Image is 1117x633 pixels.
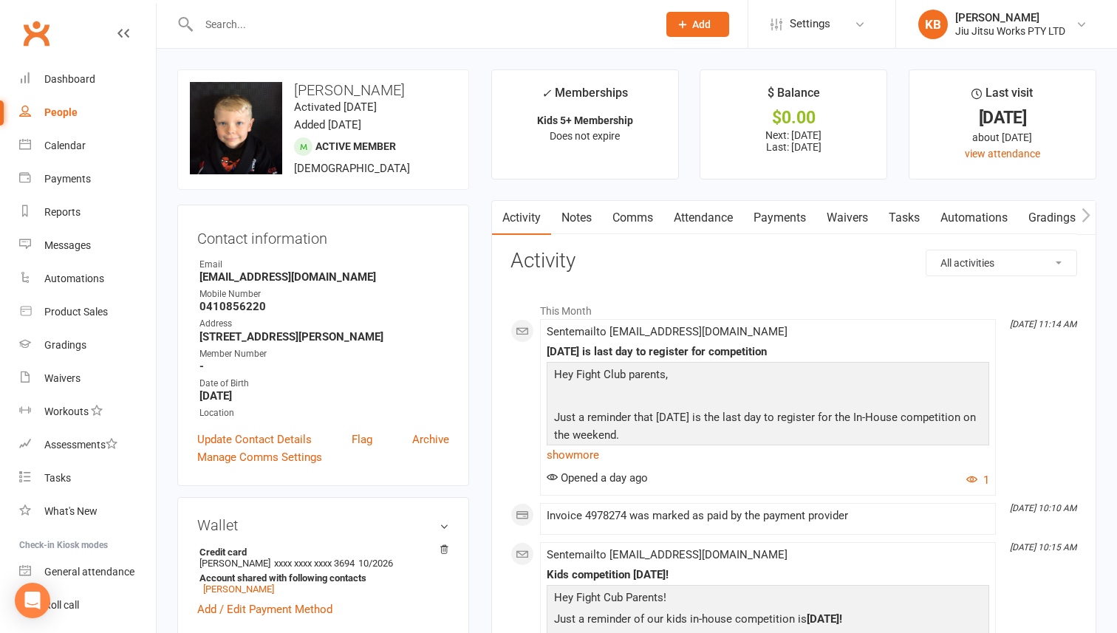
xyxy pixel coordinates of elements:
[44,505,98,517] div: What's New
[294,100,377,114] time: Activated [DATE]
[44,406,89,417] div: Workouts
[44,206,81,218] div: Reports
[550,610,986,632] p: Just a reminder of our kids in-house competition is
[44,273,104,284] div: Automations
[542,83,628,111] div: Memberships
[294,118,361,131] time: Added [DATE]
[1010,503,1076,513] i: [DATE] 10:10 AM
[197,448,322,466] a: Manage Comms Settings
[807,612,842,626] span: [DATE]!
[15,583,50,618] div: Open Intercom Messenger
[19,589,156,622] a: Roll call
[294,162,410,175] span: [DEMOGRAPHIC_DATA]
[550,366,986,387] p: Hey Fight Club parents,
[19,329,156,362] a: Gradings
[955,11,1065,24] div: [PERSON_NAME]
[551,201,602,235] a: Notes
[44,73,95,85] div: Dashboard
[44,372,81,384] div: Waivers
[547,346,989,358] div: [DATE] is last day to register for competition
[358,558,393,569] span: 10/2026
[199,287,449,301] div: Mobile Number
[199,572,442,584] strong: Account shared with following contacts
[550,589,986,610] p: Hey Fight Cub Parents!
[19,229,156,262] a: Messages
[197,517,449,533] h3: Wallet
[743,201,816,235] a: Payments
[19,362,156,395] a: Waivers
[199,406,449,420] div: Location
[44,306,108,318] div: Product Sales
[547,325,788,338] span: Sent email to [EMAIL_ADDRESS][DOMAIN_NAME]
[274,558,355,569] span: xxxx xxxx xxxx 3694
[18,15,55,52] a: Clubworx
[44,472,71,484] div: Tasks
[1010,542,1076,552] i: [DATE] 10:15 AM
[666,12,729,37] button: Add
[44,106,78,118] div: People
[714,129,873,153] p: Next: [DATE] Last: [DATE]
[537,114,633,126] strong: Kids 5+ Membership
[714,110,873,126] div: $0.00
[510,250,1077,273] h3: Activity
[19,395,156,428] a: Workouts
[197,431,312,448] a: Update Contact Details
[199,330,449,343] strong: [STREET_ADDRESS][PERSON_NAME]
[547,569,989,581] div: Kids competition [DATE]!
[19,162,156,196] a: Payments
[19,196,156,229] a: Reports
[352,431,372,448] a: Flag
[550,130,620,142] span: Does not expire
[768,83,820,110] div: $ Balance
[547,510,989,522] div: Invoice 4978274 was marked as paid by the payment provider
[550,408,986,448] p: Just a reminder that [DATE] is the last day to register for the In-House competition on the weekend.
[19,428,156,462] a: Assessments
[44,140,86,151] div: Calendar
[44,239,91,251] div: Messages
[19,295,156,329] a: Product Sales
[923,110,1082,126] div: [DATE]
[199,360,449,373] strong: -
[199,377,449,391] div: Date of Birth
[197,544,449,597] li: [PERSON_NAME]
[918,10,948,39] div: KB
[44,439,117,451] div: Assessments
[44,339,86,351] div: Gradings
[790,7,830,41] span: Settings
[199,547,442,558] strong: Credit card
[203,584,274,595] a: [PERSON_NAME]
[199,270,449,284] strong: [EMAIL_ADDRESS][DOMAIN_NAME]
[816,201,878,235] a: Waivers
[197,601,332,618] a: Add / Edit Payment Method
[965,148,1040,160] a: view attendance
[199,389,449,403] strong: [DATE]
[199,317,449,331] div: Address
[19,555,156,589] a: General attendance kiosk mode
[412,431,449,448] a: Archive
[492,201,551,235] a: Activity
[197,225,449,247] h3: Contact information
[199,347,449,361] div: Member Number
[602,201,663,235] a: Comms
[315,140,396,152] span: Active member
[44,173,91,185] div: Payments
[44,599,79,611] div: Roll call
[199,258,449,272] div: Email
[190,82,282,174] img: image1740376684.png
[194,14,647,35] input: Search...
[542,86,551,100] i: ✓
[547,445,989,465] a: show more
[930,201,1018,235] a: Automations
[199,300,449,313] strong: 0410856220
[19,495,156,528] a: What's New
[955,24,1065,38] div: Jiu Jitsu Works PTY LTD
[190,82,457,98] h3: [PERSON_NAME]
[19,262,156,295] a: Automations
[19,96,156,129] a: People
[1010,319,1076,329] i: [DATE] 11:14 AM
[966,471,989,489] button: 1
[971,83,1033,110] div: Last visit
[19,462,156,495] a: Tasks
[663,201,743,235] a: Attendance
[547,471,648,485] span: Opened a day ago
